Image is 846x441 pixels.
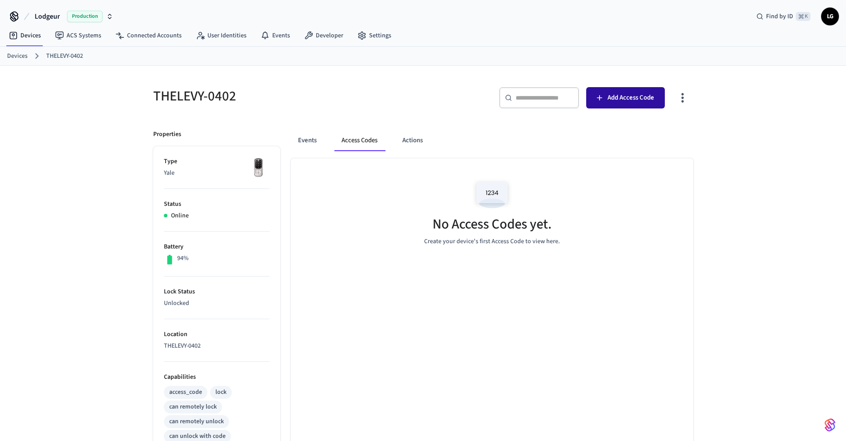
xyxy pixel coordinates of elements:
[297,28,350,44] a: Developer
[164,157,270,166] p: Type
[472,176,512,214] img: Access Codes Empty State
[433,215,552,233] h5: No Access Codes yet.
[424,237,560,246] p: Create your device's first Access Code to view here.
[766,12,793,21] span: Find by ID
[169,432,226,441] div: can unlock with code
[2,28,48,44] a: Devices
[48,28,108,44] a: ACS Systems
[822,8,838,24] span: LG
[171,211,189,220] p: Online
[821,8,839,25] button: LG
[169,388,202,397] div: access_code
[608,92,654,104] span: Add Access Code
[247,157,270,179] img: Yale Assure Touchscreen Wifi Smart Lock, Satin Nickel, Front
[164,341,270,351] p: THELEVY-0402
[189,28,254,44] a: User Identities
[153,87,418,105] h5: THELEVY-0402
[46,52,83,61] a: THELEVY-0402
[108,28,189,44] a: Connected Accounts
[177,254,189,263] p: 94%
[350,28,398,44] a: Settings
[164,330,270,339] p: Location
[749,8,818,24] div: Find by ID⌘ K
[291,130,693,151] div: ant example
[164,168,270,178] p: Yale
[153,130,181,139] p: Properties
[395,130,430,151] button: Actions
[164,299,270,308] p: Unlocked
[586,87,665,108] button: Add Access Code
[254,28,297,44] a: Events
[169,417,224,426] div: can remotely unlock
[825,418,835,432] img: SeamLogoGradient.69752ec5.svg
[7,52,28,61] a: Devices
[215,388,226,397] div: lock
[164,242,270,252] p: Battery
[164,373,270,382] p: Capabilities
[35,11,60,22] span: Lodgeur
[796,12,810,21] span: ⌘ K
[291,130,324,151] button: Events
[164,287,270,297] p: Lock Status
[334,130,385,151] button: Access Codes
[169,402,217,412] div: can remotely lock
[164,200,270,209] p: Status
[67,11,103,22] span: Production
